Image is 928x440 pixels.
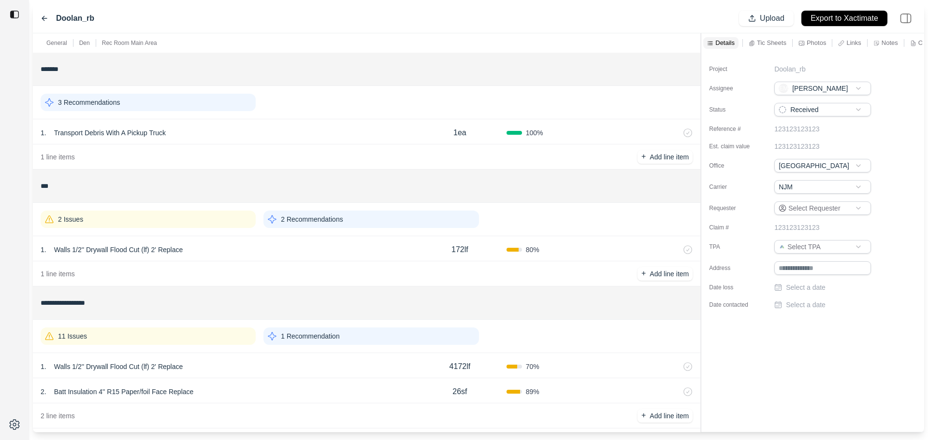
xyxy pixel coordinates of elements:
[451,244,468,255] p: 172lf
[41,245,46,255] p: 1 .
[774,223,819,232] p: 123123123123
[709,142,757,150] label: Est. claim value
[50,385,198,398] p: Batt Insulation 4'' R15 Paper/foil Face Replace
[709,183,757,191] label: Carrier
[807,39,826,47] p: Photos
[79,39,90,47] p: Den
[786,283,826,292] p: Select a date
[46,39,67,47] p: General
[41,128,46,138] p: 1 .
[281,214,343,224] p: 2 Recommendations
[757,39,786,47] p: Tic Sheets
[638,409,693,423] button: +Add line item
[760,13,784,24] p: Upload
[709,224,757,231] label: Claim #
[739,11,794,26] button: Upload
[709,204,757,212] label: Requester
[774,64,806,74] p: Doolan_rb
[774,124,819,134] p: 123123123123
[650,411,689,421] p: Add line item
[641,268,646,279] p: +
[526,387,539,397] span: 89 %
[41,362,46,371] p: 1 .
[709,264,757,272] label: Address
[56,13,94,24] label: Doolan_rb
[526,362,539,371] span: 70 %
[41,152,75,162] p: 1 line items
[846,39,861,47] p: Links
[102,39,157,47] p: Rec Room Main Area
[50,126,170,140] p: Transport Debris With A Pickup Truck
[41,387,46,397] p: 2 .
[811,13,878,24] p: Export to Xactimate
[650,152,689,162] p: Add line item
[50,243,187,256] p: Walls 1/2'' Drywall Flood Cut (lf) 2' Replace
[449,361,471,372] p: 4172lf
[526,245,539,255] span: 80 %
[801,11,887,26] button: Export to Xactimate
[452,386,467,397] p: 26sf
[709,301,757,309] label: Date contacted
[453,127,466,139] p: 1ea
[58,331,87,341] p: 11 Issues
[641,410,646,421] p: +
[10,10,19,19] img: toggle sidebar
[41,411,75,421] p: 2 line items
[58,98,120,107] p: 3 Recommendations
[281,331,339,341] p: 1 Recommendation
[709,125,757,133] label: Reference #
[709,243,757,251] label: TPA
[650,269,689,279] p: Add line item
[882,39,898,47] p: Notes
[641,151,646,162] p: +
[709,65,757,73] label: Project
[786,300,826,310] p: Select a date
[709,85,757,92] label: Assignee
[709,284,757,291] label: Date loss
[895,8,916,29] img: right-panel.svg
[774,142,819,151] p: 123123123123
[526,128,543,138] span: 100 %
[709,106,757,114] label: Status
[58,214,83,224] p: 2 Issues
[638,267,693,281] button: +Add line item
[715,39,735,47] p: Details
[50,360,187,373] p: Walls 1/2'' Drywall Flood Cut (lf) 2' Replace
[41,269,75,279] p: 1 line items
[709,162,757,170] label: Office
[638,150,693,164] button: +Add line item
